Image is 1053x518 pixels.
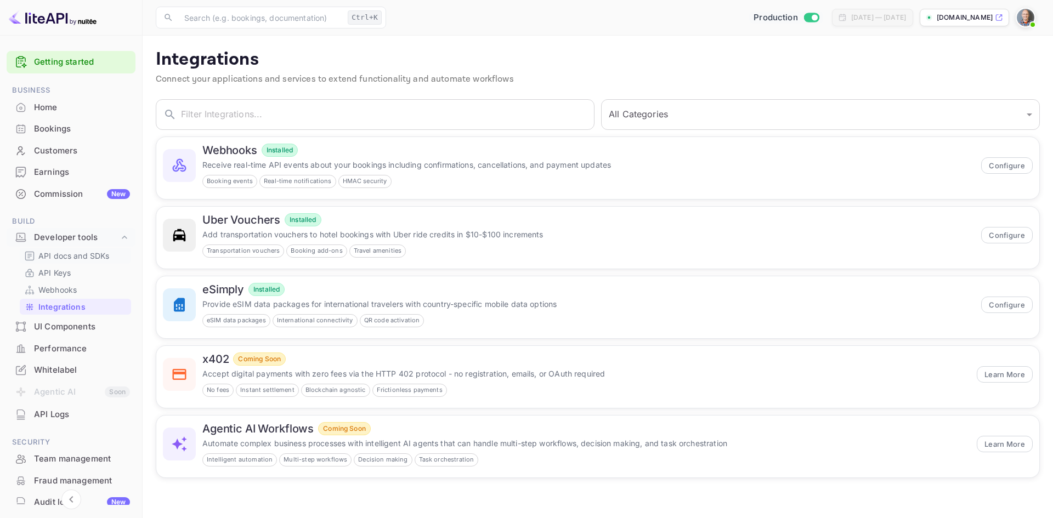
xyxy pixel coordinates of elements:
[981,227,1033,243] button: Configure
[754,12,798,24] span: Production
[202,144,257,157] h6: Webhooks
[34,123,130,135] div: Bookings
[9,9,97,26] img: LiteAPI logo
[34,343,130,355] div: Performance
[273,316,357,325] span: International connectivity
[7,316,135,337] a: UI Components
[7,97,135,117] a: Home
[202,159,975,170] p: Receive real-time API events about your bookings including confirmations, cancellations, and paym...
[7,215,135,227] span: Build
[373,385,446,395] span: Frictionless payments
[34,364,130,377] div: Whitelabel
[38,267,71,278] p: API Keys
[348,10,382,25] div: Ctrl+K
[24,301,127,312] a: Integrations
[234,354,285,364] span: Coming Soon
[354,455,411,464] span: Decision making
[34,56,130,69] a: Getting started
[360,316,424,325] span: QR code activation
[34,188,130,201] div: Commission
[34,166,130,179] div: Earnings
[20,282,131,298] div: Webhooks
[7,404,135,424] a: API Logs
[7,360,135,380] a: Whitelabel
[203,246,284,255] span: Transportation vouchers
[202,368,970,379] p: Accept digital payments with zero fees via the HTTP 402 protocol - no registration, emails, or OA...
[7,338,135,360] div: Performance
[7,140,135,161] a: Customers
[285,215,320,225] span: Installed
[339,177,391,186] span: HMAC security
[107,497,130,507] div: New
[203,177,257,186] span: Booking events
[61,489,81,509] button: Collapse navigation
[7,404,135,425] div: API Logs
[34,453,130,465] div: Team management
[1017,9,1034,26] img: Neville van Jaarsveld
[7,448,135,469] a: Team management
[236,385,298,395] span: Instant settlement
[287,246,346,255] span: Booking add-ons
[7,118,135,140] div: Bookings
[7,360,135,381] div: Whitelabel
[34,408,130,421] div: API Logs
[203,316,270,325] span: eSIM data packages
[977,436,1033,452] button: Learn More
[981,157,1033,174] button: Configure
[262,145,297,155] span: Installed
[7,162,135,183] div: Earnings
[34,101,130,114] div: Home
[20,265,131,281] div: API Keys
[415,455,478,464] span: Task orchestration
[34,321,130,333] div: UI Components
[7,228,135,247] div: Developer tools
[181,99,595,130] input: Filter Integrations...
[7,492,135,513] div: Audit logsNew
[34,145,130,157] div: Customers
[7,492,135,512] a: Audit logsNew
[7,470,135,491] a: Fraud management
[749,12,823,24] div: Switch to Sandbox mode
[7,84,135,96] span: Business
[203,385,233,395] span: No fees
[156,73,1040,86] p: Connect your applications and services to extend functionality and automate workflows
[319,424,370,434] span: Coming Soon
[38,301,86,312] p: Integrations
[7,316,135,338] div: UI Components
[981,297,1033,313] button: Configure
[107,189,130,199] div: New
[38,250,110,261] p: API docs and SDKs
[203,455,276,464] span: Intelligent automation
[7,184,135,205] div: CommissionNew
[302,385,370,395] span: Blockchain agnostic
[202,229,975,240] p: Add transportation vouchers to hotel bookings with Uber ride credits in $10-$100 increments
[7,140,135,162] div: Customers
[178,7,343,29] input: Search (e.g. bookings, documentation)
[20,248,131,264] div: API docs and SDKs
[202,352,229,366] h6: x402
[38,284,77,295] p: Webhooks
[202,213,280,226] h6: Uber Vouchers
[350,246,405,255] span: Travel amenities
[260,177,335,186] span: Real-time notifications
[851,13,906,22] div: [DATE] — [DATE]
[977,366,1033,383] button: Learn More
[20,299,131,315] div: Integrations
[202,298,975,310] p: Provide eSIM data packages for international travelers with country-specific mobile data options
[7,97,135,118] div: Home
[7,338,135,358] a: Performance
[156,49,1040,71] p: Integrations
[34,475,130,487] div: Fraud management
[202,437,970,449] p: Automate complex business processes with intelligent AI agents that can handle multi-step workflo...
[937,13,993,22] p: [DOMAIN_NAME]
[202,283,244,296] h6: eSimply
[7,436,135,448] span: Security
[24,250,127,261] a: API docs and SDKs
[7,184,135,204] a: CommissionNew
[202,422,314,435] h6: Agentic AI Workflows
[249,284,284,294] span: Installed
[34,231,119,244] div: Developer tools
[7,470,135,492] div: Fraud management
[24,284,127,295] a: Webhooks
[24,267,127,278] a: API Keys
